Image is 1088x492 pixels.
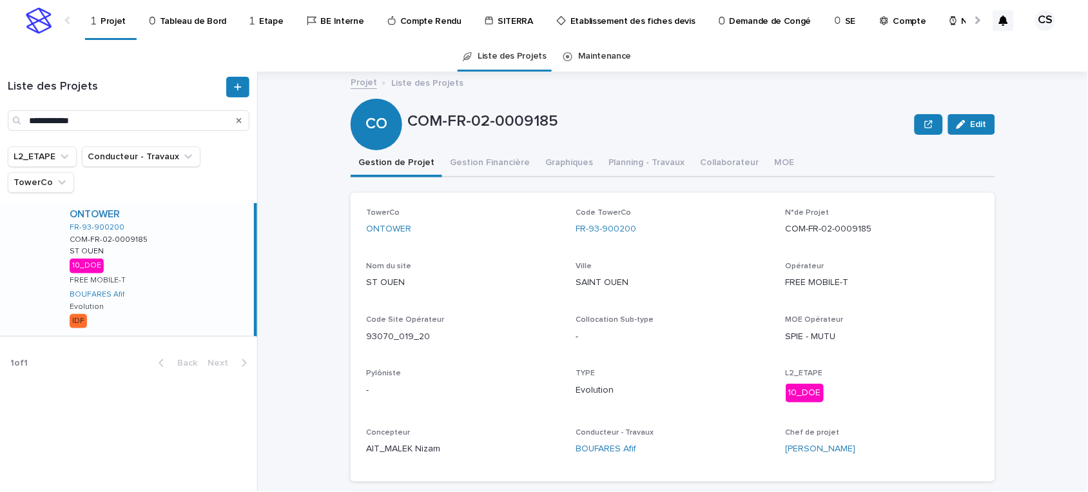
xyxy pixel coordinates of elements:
[70,223,124,232] a: FR-93-900200
[442,150,538,177] button: Gestion Financière
[1035,10,1056,31] div: CS
[786,369,823,377] span: L2_ETAPE
[8,80,224,94] h1: Liste des Projets
[786,330,980,344] p: SPIE - MUTU
[351,63,402,133] div: CO
[366,429,410,437] span: Concepteur
[70,244,106,256] p: ST OUEN
[8,110,249,131] input: Search
[70,233,150,244] p: COM-FR-02-0009185
[576,384,770,397] p: Evolution
[786,276,980,290] p: FREE MOBILE-T
[366,209,400,217] span: TowerCo
[82,146,200,167] button: Conducteur - Travaux
[576,316,654,324] span: Collocation Sub-type
[366,369,401,377] span: Pylôniste
[786,442,856,456] a: [PERSON_NAME]
[693,150,767,177] button: Collaborateur
[576,209,631,217] span: Code TowerCo
[578,41,632,72] a: Maintenance
[366,442,560,456] p: AIT_MALEK Nizam
[26,8,52,34] img: stacker-logo-s-only.png
[786,384,824,402] div: 10_DOE
[786,262,824,270] span: Opérateur
[208,359,236,368] span: Next
[366,384,560,397] p: -
[576,222,636,236] a: FR-93-900200
[576,330,770,344] p: -
[70,276,126,285] p: FREE MOBILE-T
[8,146,77,167] button: L2_ETAPE
[70,314,87,328] div: IDF
[576,262,592,270] span: Ville
[971,120,987,129] span: Edit
[366,276,560,290] p: ST OUEN
[366,316,444,324] span: Code Site Opérateur
[601,150,693,177] button: Planning - Travaux
[351,74,377,89] a: Projet
[948,114,995,135] button: Edit
[366,330,560,344] p: 93070_019_20
[538,150,601,177] button: Graphiques
[351,150,442,177] button: Gestion de Projet
[576,276,770,290] p: SAINT OUEN
[786,222,980,236] p: COM-FR-02-0009185
[767,150,802,177] button: MOE
[70,302,104,311] p: Evolution
[70,290,124,299] a: BOUFARES Afif
[576,442,636,456] a: BOUFARES Afif
[478,41,547,72] a: Liste des Projets
[391,75,463,89] p: Liste des Projets
[70,259,104,273] div: 10_DOE
[202,357,257,369] button: Next
[786,429,840,437] span: Chef de projet
[148,357,202,369] button: Back
[366,222,411,236] a: ONTOWER
[786,209,830,217] span: N°de Projet
[576,429,654,437] span: Conducteur - Travaux
[8,172,74,193] button: TowerCo
[786,316,844,324] span: MOE Opérateur
[366,262,411,270] span: Nom du site
[170,359,197,368] span: Back
[70,208,120,221] a: ONTOWER
[576,369,595,377] span: TYPE
[407,112,909,131] p: COM-FR-02-0009185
